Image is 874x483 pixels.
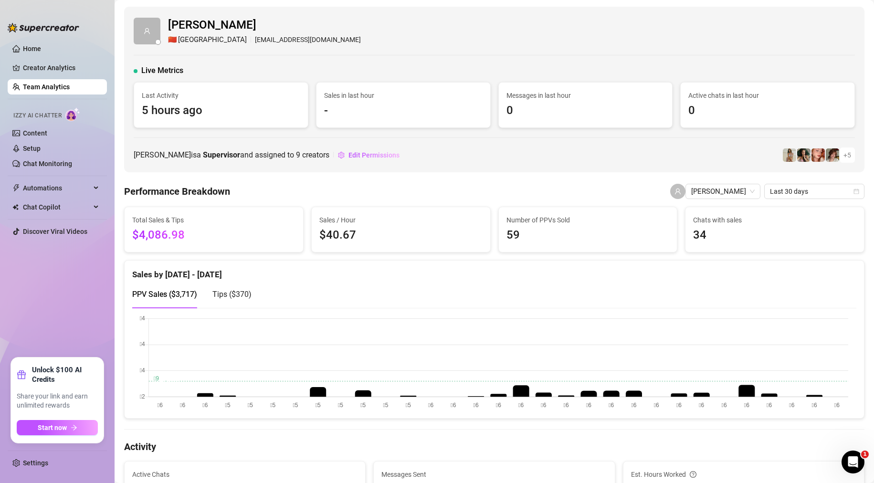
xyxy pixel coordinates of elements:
span: 59 [506,226,670,244]
span: calendar [853,189,859,194]
img: Ruby [826,148,839,162]
span: Sales in last hour [324,90,483,101]
span: - [324,102,483,120]
h4: Activity [124,440,864,453]
span: brandon ty [691,184,755,199]
span: Last Activity [142,90,300,101]
span: [PERSON_NAME] [168,16,361,34]
a: Content [23,129,47,137]
span: Chat Copilot [23,199,91,215]
span: Active Chats [132,469,358,480]
span: 9 [296,150,300,159]
div: Est. Hours Worked [631,469,856,480]
span: Live Metrics [141,65,183,76]
a: Setup [23,145,41,152]
img: Allie [797,148,811,162]
span: [PERSON_NAME] is a and assigned to creators [134,149,329,161]
span: $4,086.98 [132,226,295,244]
span: user [144,28,150,34]
span: Sales / Hour [319,215,483,225]
span: Chats with sales [693,215,856,225]
img: Zoey [783,148,796,162]
button: Edit Permissions [337,147,400,163]
a: Creator Analytics [23,60,99,75]
img: logo-BBDzfeDw.svg [8,23,79,32]
span: Messages Sent [381,469,607,480]
a: Discover Viral Videos [23,228,87,235]
span: 5 hours ago [142,102,300,120]
span: gift [17,370,26,379]
h4: Performance Breakdown [124,185,230,198]
a: Home [23,45,41,52]
a: Chat Monitoring [23,160,72,168]
div: [EMAIL_ADDRESS][DOMAIN_NAME] [168,34,361,46]
span: question-circle [690,469,696,480]
span: Number of PPVs Sold [506,215,670,225]
span: + 5 [843,150,851,160]
span: Total Sales & Tips [132,215,295,225]
span: 1 [861,451,869,458]
span: PPV Sales ( $3,717 ) [132,290,197,299]
a: Settings [23,459,48,467]
span: [GEOGRAPHIC_DATA] [178,34,247,46]
span: Start now [38,424,67,431]
span: Last 30 days [770,184,859,199]
div: Sales by [DATE] - [DATE] [132,261,856,281]
img: AI Chatter [65,107,80,121]
span: Share your link and earn unlimited rewards [17,392,98,410]
span: 🇨🇳 [168,34,177,46]
span: arrow-right [71,424,77,431]
span: Izzy AI Chatter [13,111,62,120]
a: Team Analytics [23,83,70,91]
span: user [674,188,681,195]
span: thunderbolt [12,184,20,192]
span: Active chats in last hour [688,90,847,101]
span: Tips ( $370 ) [212,290,252,299]
span: $40.67 [319,226,483,244]
span: Automations [23,180,91,196]
span: setting [338,152,345,158]
span: 0 [506,102,665,120]
strong: Unlock $100 AI Credits [32,365,98,384]
span: 0 [688,102,847,120]
span: Edit Permissions [348,151,400,159]
span: Messages in last hour [506,90,665,101]
img: Northeie [811,148,825,162]
button: Start nowarrow-right [17,420,98,435]
img: Chat Copilot [12,204,19,210]
span: 34 [693,226,856,244]
b: Supervisor [203,150,240,159]
iframe: Intercom live chat [842,451,864,473]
